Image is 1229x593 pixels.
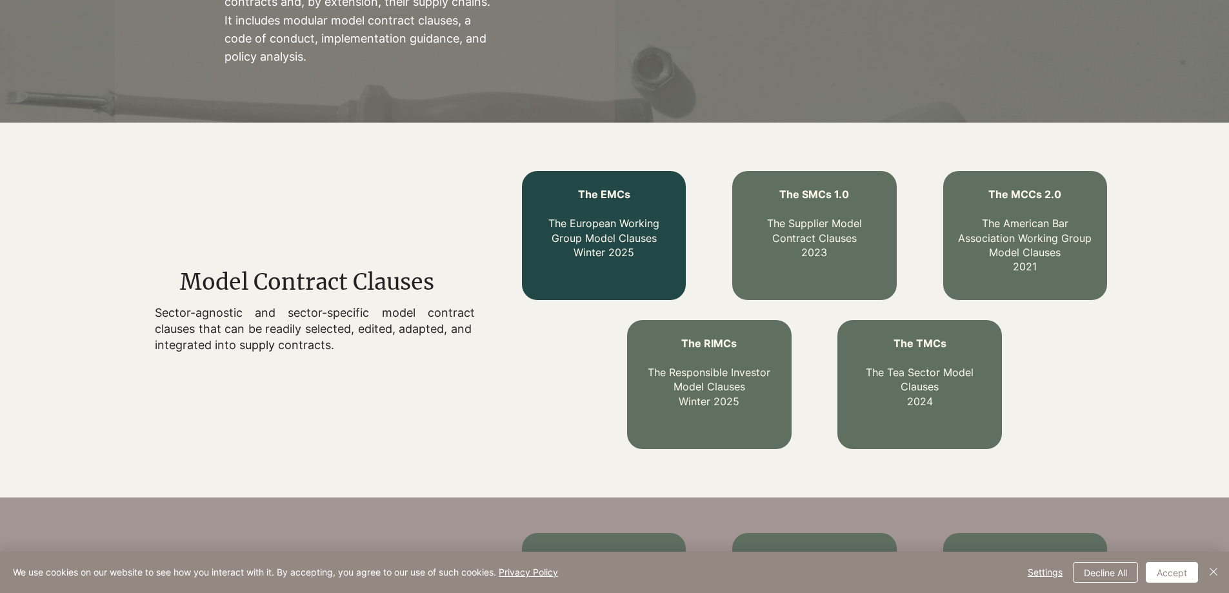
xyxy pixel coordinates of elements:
a: The EMCs The European Working Group Model ClausesWinter 2025 [548,188,659,259]
p: Sector-agnostic and sector-specific model contract clauses that can be readily selected, edited, ... [155,305,475,354]
span: We use cookies on our website to see how you interact with it. By accepting, you agree to our use... [13,567,558,578]
a: The SMCs 1.0 The Supplier Model Contract Clauses2023 [767,188,862,259]
span: Model Contract Clauses [180,268,434,296]
span: The MCCs 2.0 [988,188,1061,201]
a: Privacy Policy [499,567,558,578]
button: Close [1206,562,1221,583]
a: The RIMCs The Responsible Investor Model ClausesWinter 2025 [648,337,770,408]
span: The RIMCs [681,337,737,350]
a: The MCCs 2.0 The American Bar Association Working Group Model Clauses2021 [958,188,1092,273]
span: The SMCs 1.0 [779,188,849,201]
button: Accept [1146,562,1198,583]
img: Close [1206,564,1221,579]
span: The TMCs [894,337,946,350]
a: The TMCs The Tea Sector Model Clauses2024 [866,337,974,408]
span: Settings [1028,563,1063,582]
button: Decline All [1073,562,1138,583]
span: The EMCs [578,188,630,201]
